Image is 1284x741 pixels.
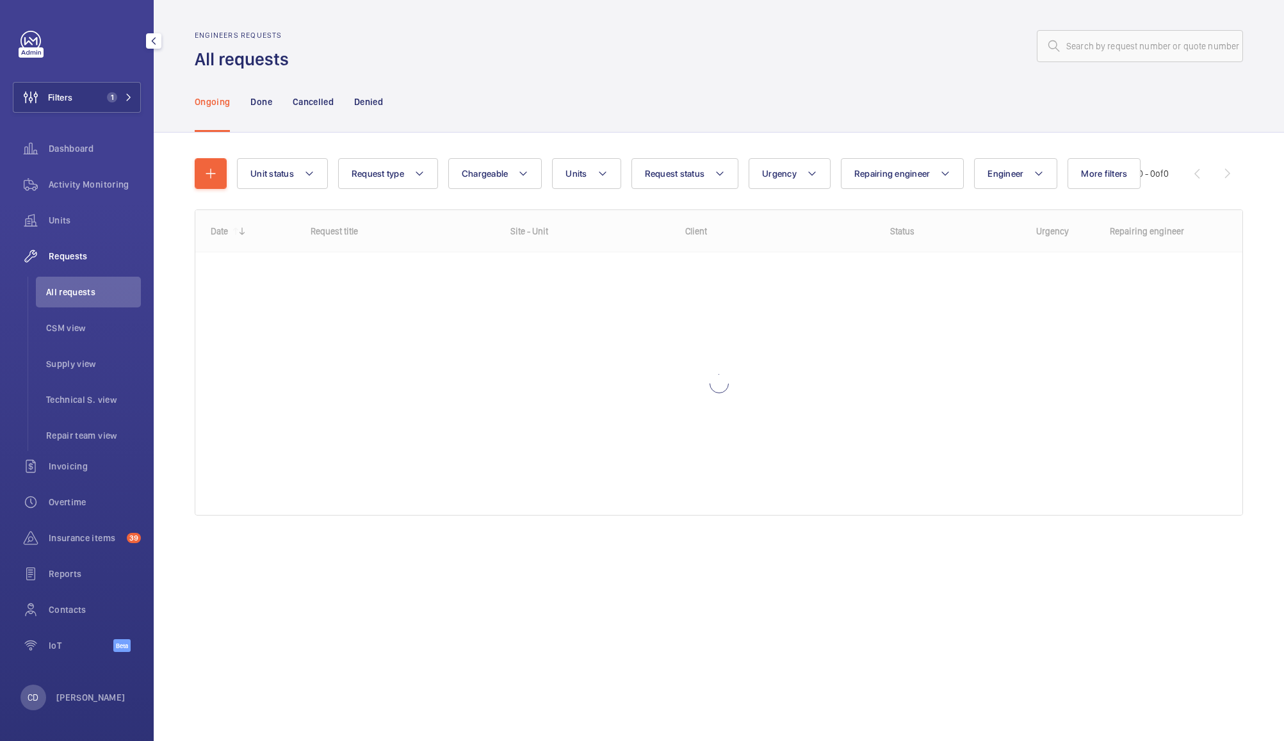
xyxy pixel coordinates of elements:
input: Search by request number or quote number [1037,30,1243,62]
span: Units [49,214,141,227]
span: Filters [48,91,72,104]
button: Request type [338,158,438,189]
span: Dashboard [49,142,141,155]
span: Insurance items [49,532,122,544]
span: All requests [46,286,141,298]
span: Engineer [987,168,1023,179]
span: Requests [49,250,141,263]
span: Overtime [49,496,141,509]
p: CD [28,691,38,704]
span: More filters [1081,168,1127,179]
span: 0 - 0 0 [1138,169,1169,178]
h1: All requests [195,47,297,71]
h2: Engineers requests [195,31,297,40]
button: Repairing engineer [841,158,964,189]
span: Repair team view [46,429,141,442]
p: Ongoing [195,95,230,108]
span: Request status [645,168,705,179]
span: Request type [352,168,404,179]
span: Units [565,168,587,179]
span: 1 [107,92,117,102]
p: Done [250,95,272,108]
span: Contacts [49,603,141,616]
span: Urgency [762,168,797,179]
span: Supply view [46,357,141,370]
span: Unit status [250,168,294,179]
button: Filters1 [13,82,141,113]
p: [PERSON_NAME] [56,691,126,704]
button: Urgency [749,158,831,189]
span: Chargeable [462,168,508,179]
p: Denied [354,95,383,108]
span: Repairing engineer [854,168,930,179]
button: Engineer [974,158,1057,189]
button: Chargeable [448,158,542,189]
button: More filters [1068,158,1141,189]
span: Beta [113,639,131,652]
span: Invoicing [49,460,141,473]
span: Activity Monitoring [49,178,141,191]
button: Units [552,158,621,189]
p: Cancelled [293,95,334,108]
span: IoT [49,639,113,652]
span: Technical S. view [46,393,141,406]
span: CSM view [46,322,141,334]
span: 39 [127,533,141,543]
button: Request status [631,158,739,189]
span: Reports [49,567,141,580]
span: of [1155,168,1164,179]
button: Unit status [237,158,328,189]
